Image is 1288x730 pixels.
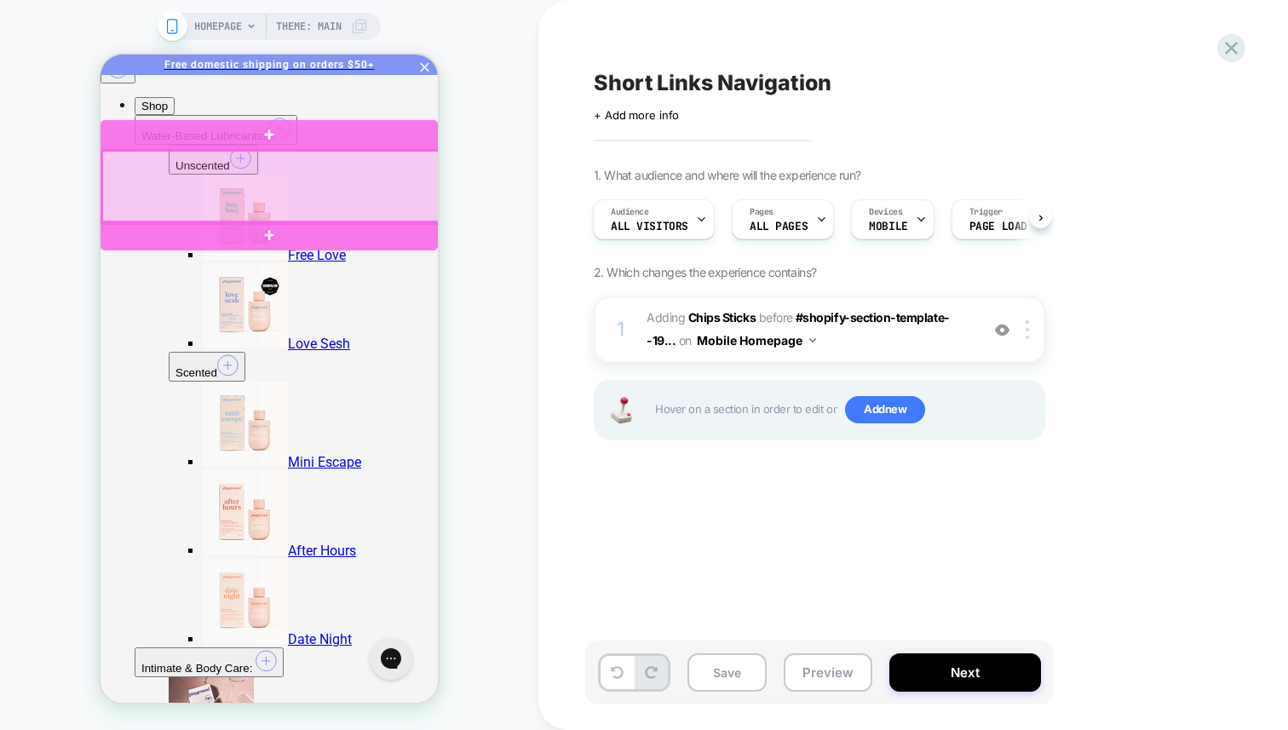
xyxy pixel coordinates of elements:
[612,313,630,347] div: 1
[102,209,187,294] img: Love Sesh
[102,416,187,501] img: After Hours
[594,265,816,279] span: 2. Which changes the experience contains?
[276,13,342,40] span: Theme: MAIN
[594,70,831,95] span: Short Links Navigation
[34,60,197,90] button: Water-Based Lubricants:
[679,330,692,351] span: on
[759,310,793,325] span: BEFORE
[102,193,245,209] a: Free Love
[102,399,261,416] a: Mini Escape
[594,168,860,182] span: 1. What audience and where will the experience run?
[969,206,1003,218] span: Trigger
[697,328,816,353] button: Mobile Homepage
[655,396,1035,423] span: Hover on a section in order to edit or
[102,488,256,504] a: After Hours
[809,338,816,342] img: down arrow
[969,221,1027,233] span: Page Load
[68,297,145,327] button: Scented
[647,310,950,348] span: #shopify-section-template--19...
[750,221,808,233] span: ALL PAGES
[102,577,251,593] a: Date Night
[750,206,773,218] span: Pages
[594,108,679,122] span: + Add more info
[102,504,187,589] img: Date Night
[14,556,161,635] iframe: Marketing Popup
[889,653,1041,692] button: Next
[784,653,872,692] button: Preview
[845,396,925,423] span: Add new
[611,206,649,218] span: Audience
[869,206,902,218] span: Devices
[869,221,907,233] span: MOBILE
[688,310,756,325] b: Chips Sticks
[1026,320,1029,339] img: close
[604,397,638,423] img: Joystick
[102,327,187,412] img: Mini Escape
[102,281,250,297] a: Love Sesh
[687,653,767,692] button: Save
[194,13,242,40] span: HOMEPAGE
[261,577,320,631] iframe: Gorgias live chat messenger
[611,221,688,233] span: All Visitors
[34,43,74,60] button: Shop
[647,310,756,325] span: Adding
[995,323,1009,337] img: crossed eye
